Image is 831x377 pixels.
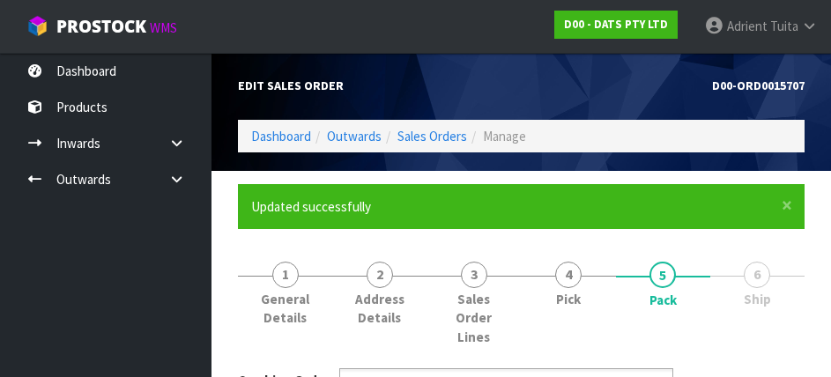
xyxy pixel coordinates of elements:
[345,290,413,328] span: Address Details
[770,18,798,34] span: Tuita
[56,15,146,38] span: ProStock
[327,128,382,144] a: Outwards
[26,15,48,37] img: cube-alt.png
[238,78,344,93] span: Edit Sales Order
[782,193,792,218] span: ×
[564,17,668,32] strong: D00 - DATS PTY LTD
[251,198,371,215] span: Updated successfully
[272,262,299,288] span: 1
[649,291,677,309] span: Pack
[727,18,768,34] span: Adrient
[556,290,581,308] span: Pick
[744,290,771,308] span: Ship
[440,290,508,346] span: Sales Order Lines
[397,128,467,144] a: Sales Orders
[744,262,770,288] span: 6
[150,19,177,36] small: WMS
[649,262,676,288] span: 5
[251,128,311,144] a: Dashboard
[555,262,582,288] span: 4
[712,78,805,93] span: D00-ORD0015707
[251,290,319,328] span: General Details
[461,262,487,288] span: 3
[367,262,393,288] span: 2
[554,11,678,39] a: D00 - DATS PTY LTD
[483,128,526,144] span: Manage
